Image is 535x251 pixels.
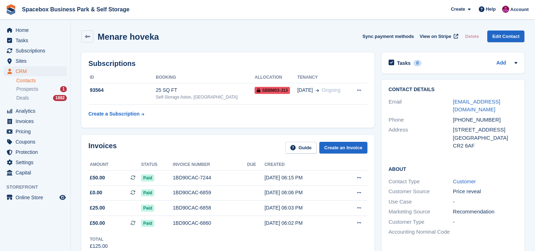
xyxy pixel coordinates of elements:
[4,193,67,202] a: menu
[16,147,58,157] span: Protection
[247,159,264,171] th: Due
[453,99,500,113] a: [EMAIL_ADDRESS][DOMAIN_NAME]
[4,147,67,157] a: menu
[16,86,38,93] span: Prospects
[462,30,482,42] button: Delete
[389,165,517,172] h2: About
[389,178,453,186] div: Contact Type
[16,85,67,93] a: Prospects 1
[389,228,453,236] div: Accounting Nominal Code
[453,198,517,206] div: -
[264,219,338,227] div: [DATE] 06:02 PM
[173,159,247,171] th: Invoice number
[6,4,16,15] img: stora-icon-8386f47178a22dfd0bd8f6a31ec36ba5ce8667c1dd55bd0f319d3a0aa187defe.svg
[16,137,58,147] span: Coupons
[453,188,517,196] div: Price reveal
[16,66,58,76] span: CRM
[16,116,58,126] span: Invoices
[264,189,338,196] div: [DATE] 06:06 PM
[16,25,58,35] span: Home
[173,189,247,196] div: 1BD90CAC-6859
[4,137,67,147] a: menu
[453,134,517,142] div: [GEOGRAPHIC_DATA]
[453,126,517,134] div: [STREET_ADDRESS]
[297,87,313,94] span: [DATE]
[4,66,67,76] a: menu
[90,236,108,242] div: Total
[16,127,58,136] span: Pricing
[16,46,58,56] span: Subscriptions
[16,168,58,178] span: Capital
[88,142,117,154] h2: Invoices
[156,94,255,100] div: Self-Storage Aston, [GEOGRAPHIC_DATA]
[285,142,316,154] a: Guide
[4,25,67,35] a: menu
[16,94,67,102] a: Deals 1882
[141,220,154,227] span: Paid
[173,204,247,212] div: 1BD90CAC-6858
[389,126,453,150] div: Address
[417,30,460,42] a: View on Stripe
[58,193,67,202] a: Preview store
[4,56,67,66] a: menu
[453,142,517,150] div: CR2 6AF
[4,46,67,56] a: menu
[453,178,476,184] a: Customer
[4,127,67,136] a: menu
[90,174,105,182] span: £50.00
[90,242,108,250] div: £125.00
[90,219,105,227] span: £50.00
[141,174,154,182] span: Paid
[88,87,156,94] div: 93564
[389,98,453,114] div: Email
[362,30,414,42] button: Sync payment methods
[88,159,141,171] th: Amount
[98,32,159,41] h2: Menare hoveka
[502,6,509,13] img: Shitika Balanath
[397,60,411,66] h2: Tasks
[389,116,453,124] div: Phone
[319,142,367,154] a: Create an Invoice
[4,106,67,116] a: menu
[173,174,247,182] div: 1BD90CAC-7244
[90,189,102,196] span: £0.00
[16,77,67,84] a: Contacts
[16,193,58,202] span: Online Store
[88,110,140,118] div: Create a Subscription
[16,95,29,101] span: Deals
[156,72,255,83] th: Booking
[496,59,506,67] a: Add
[264,174,338,182] div: [DATE] 06:15 PM
[413,60,421,66] div: 0
[141,189,154,196] span: Paid
[453,208,517,216] div: Recommendation
[264,204,338,212] div: [DATE] 06:03 PM
[389,198,453,206] div: Use Case
[389,208,453,216] div: Marketing Source
[453,116,517,124] div: [PHONE_NUMBER]
[4,35,67,45] a: menu
[420,33,451,40] span: View on Stripe
[4,116,67,126] a: menu
[453,218,517,226] div: -
[90,204,105,212] span: £25.00
[16,35,58,45] span: Tasks
[60,86,67,92] div: 1
[510,6,529,13] span: Account
[487,30,524,42] a: Edit Contact
[389,218,453,226] div: Customer Type
[88,107,144,121] a: Create a Subscription
[88,60,367,68] h2: Subscriptions
[173,219,247,227] div: 1BD90CAC-6860
[16,106,58,116] span: Analytics
[16,157,58,167] span: Settings
[6,184,70,191] span: Storefront
[141,159,173,171] th: Status
[156,87,255,94] div: 25 SQ FT
[16,56,58,66] span: Sites
[88,72,156,83] th: ID
[297,72,349,83] th: Tenancy
[451,6,465,13] span: Create
[322,87,341,93] span: Ongoing
[255,72,297,83] th: Allocation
